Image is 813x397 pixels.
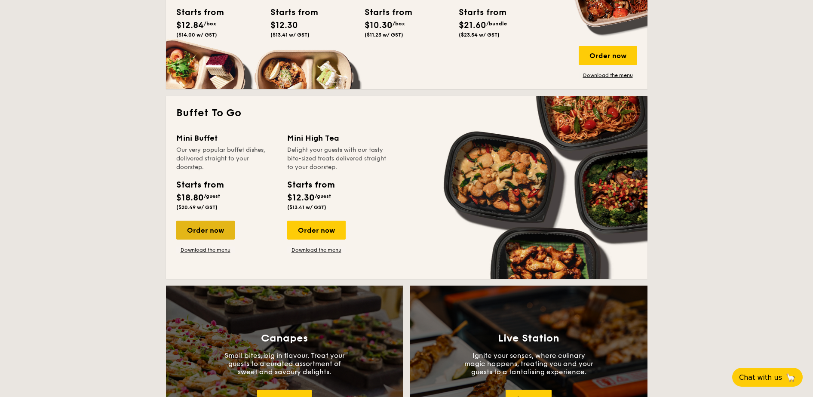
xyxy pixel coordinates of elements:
div: Starts from [459,6,497,19]
span: $12.30 [270,20,298,31]
span: $12.84 [176,20,204,31]
span: ($13.41 w/ GST) [270,32,310,38]
div: Starts from [270,6,309,19]
span: /box [393,21,405,27]
span: $18.80 [176,193,204,203]
div: Starts from [176,6,215,19]
span: $21.60 [459,20,486,31]
p: Ignite your senses, where culinary magic happens, treating you and your guests to a tantalising e... [464,351,593,376]
span: 🦙 [785,372,796,382]
div: Starts from [176,178,223,191]
span: ($11.23 w/ GST) [365,32,403,38]
span: $10.30 [365,20,393,31]
div: Order now [579,46,637,65]
h2: Buffet To Go [176,106,637,120]
div: Our very popular buffet dishes, delivered straight to your doorstep. [176,146,277,172]
div: Mini High Tea [287,132,388,144]
span: $12.30 [287,193,315,203]
span: ($14.00 w/ GST) [176,32,217,38]
span: Chat with us [739,373,782,382]
h3: Live Station [498,332,559,345]
span: ($13.41 w/ GST) [287,204,326,210]
span: /guest [315,193,331,199]
span: /box [204,21,216,27]
p: Small bites, big in flavour. Treat your guests to a curated assortment of sweet and savoury delig... [220,351,349,376]
span: /guest [204,193,220,199]
h3: Canapes [261,332,308,345]
div: Starts from [365,6,403,19]
span: ($23.54 w/ GST) [459,32,500,38]
span: ($20.49 w/ GST) [176,204,218,210]
span: /bundle [486,21,507,27]
div: Order now [287,221,346,240]
button: Chat with us🦙 [732,368,803,387]
div: Order now [176,221,235,240]
a: Download the menu [579,72,637,79]
a: Download the menu [287,246,346,253]
div: Mini Buffet [176,132,277,144]
div: Starts from [287,178,334,191]
div: Delight your guests with our tasty bite-sized treats delivered straight to your doorstep. [287,146,388,172]
a: Download the menu [176,246,235,253]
